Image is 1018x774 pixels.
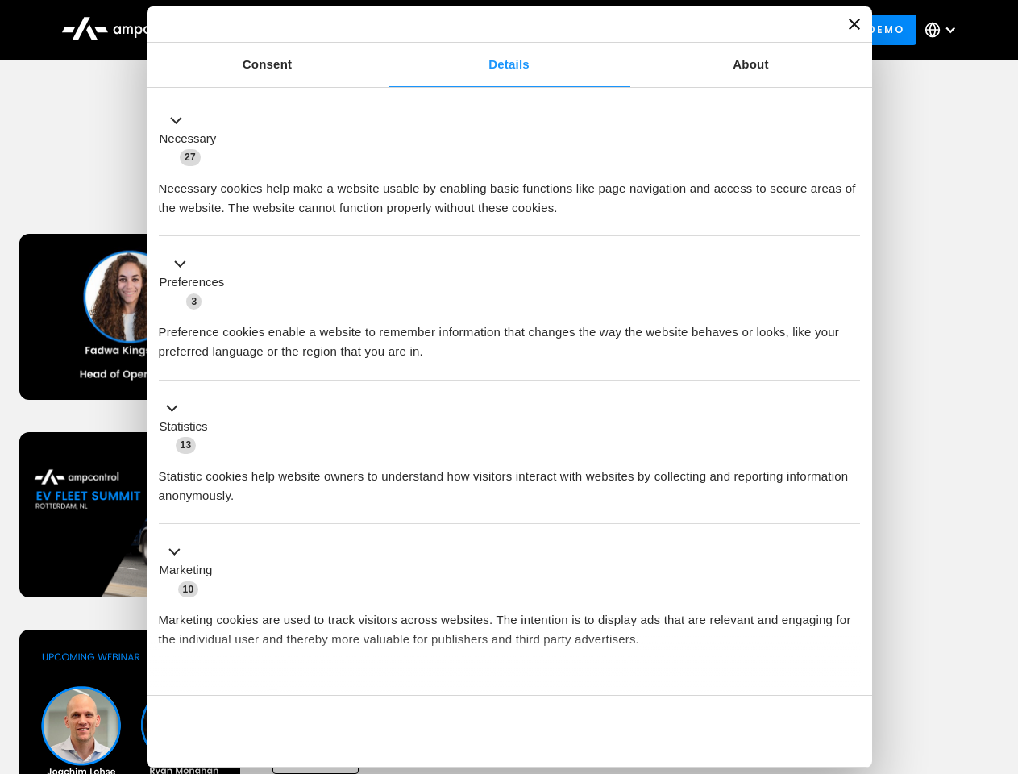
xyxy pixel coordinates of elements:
div: Marketing cookies are used to track visitors across websites. The intention is to display ads tha... [159,598,860,649]
button: Marketing (10) [159,543,222,599]
a: Consent [147,43,389,87]
button: Okay [628,708,859,755]
label: Marketing [160,561,213,580]
button: Unclassified (2) [159,686,291,706]
span: 27 [180,149,201,165]
button: Statistics (13) [159,398,218,455]
label: Preferences [160,273,225,292]
div: Preference cookies enable a website to remember information that changes the way the website beha... [159,310,860,361]
button: Necessary (27) [159,110,226,167]
span: 3 [186,293,202,310]
a: Details [389,43,630,87]
span: 2 [266,689,281,705]
label: Necessary [160,130,217,148]
div: Necessary cookies help make a website usable by enabling basic functions like page navigation and... [159,167,860,218]
button: Preferences (3) [159,255,235,311]
a: About [630,43,872,87]
button: Close banner [849,19,860,30]
span: 13 [176,437,197,453]
label: Statistics [160,418,208,436]
div: Statistic cookies help website owners to understand how visitors interact with websites by collec... [159,455,860,506]
span: 10 [178,581,199,597]
h1: Upcoming Webinars [19,163,999,202]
